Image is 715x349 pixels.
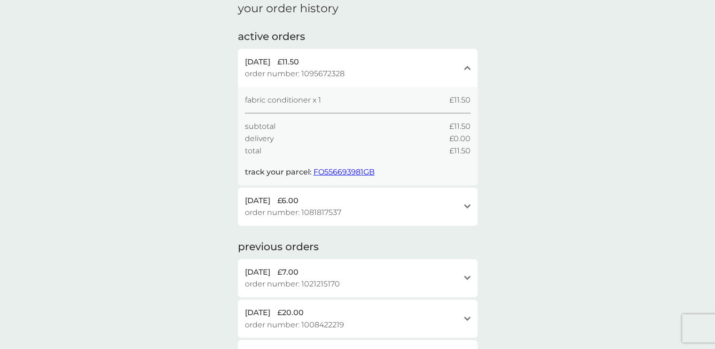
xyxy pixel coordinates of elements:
[277,56,299,68] span: £11.50
[449,120,471,133] span: £11.50
[245,94,321,106] span: fabric conditioner x 1
[245,145,261,157] span: total
[238,30,305,44] h2: active orders
[449,145,471,157] span: £11.50
[314,167,375,176] a: FO556693981GB
[277,195,299,207] span: £6.00
[277,266,299,278] span: £7.00
[238,2,338,16] h1: your order history
[245,266,270,278] span: [DATE]
[245,133,274,145] span: delivery
[277,307,304,319] span: £20.00
[245,307,270,319] span: [DATE]
[238,240,319,254] h2: previous orders
[245,68,345,80] span: order number: 1095672328
[245,319,344,331] span: order number: 1008422219
[449,94,471,106] span: £11.50
[245,120,275,133] span: subtotal
[245,195,270,207] span: [DATE]
[245,206,341,219] span: order number: 1081817537
[245,56,270,68] span: [DATE]
[449,133,471,145] span: £0.00
[245,166,375,178] p: track your parcel:
[245,278,340,290] span: order number: 1021215170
